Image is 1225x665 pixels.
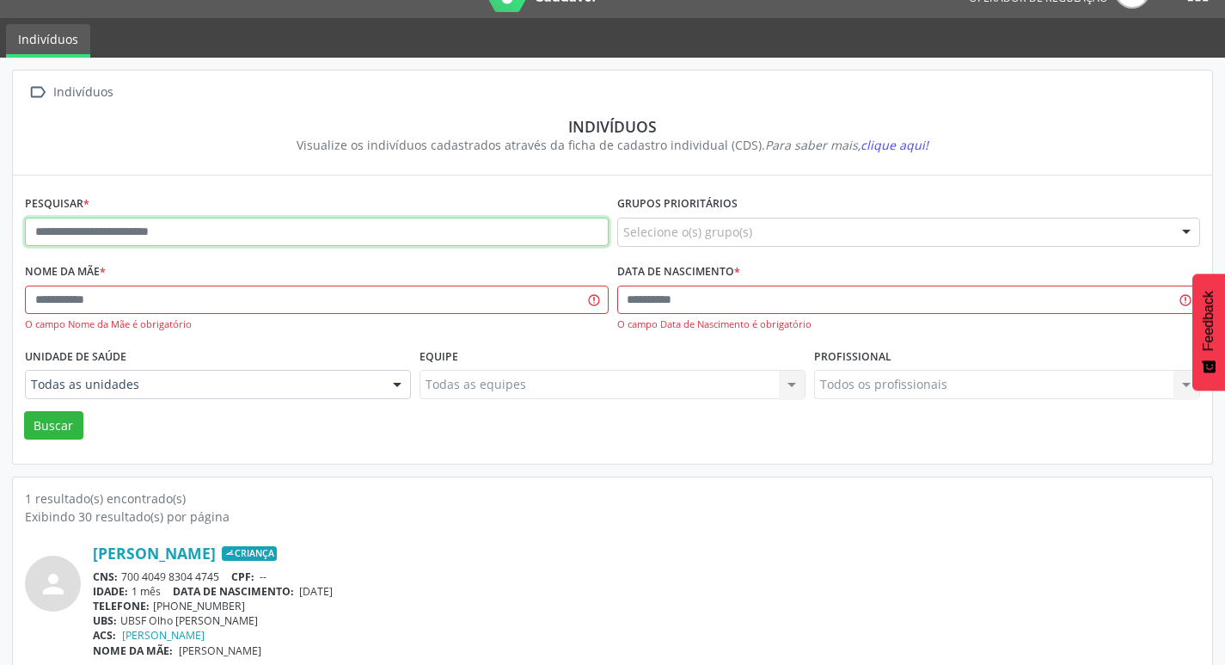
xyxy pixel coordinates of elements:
span: ACS: [93,628,116,643]
label: Unidade de saúde [25,343,126,370]
a: [PERSON_NAME] [93,544,216,563]
span: [DATE] [299,584,333,599]
a: [PERSON_NAME] [122,628,205,643]
span: CPF: [231,570,254,584]
div: O campo Data de Nascimento é obrigatório [617,317,1201,332]
span: IDADE: [93,584,128,599]
div: Exibindo 30 resultado(s) por página [25,508,1200,526]
i: person [38,569,69,600]
div: O campo Nome da Mãe é obrigatório [25,317,609,332]
i:  [25,80,50,105]
label: Grupos prioritários [617,191,738,218]
span: NOME DA MÃE: [93,643,173,658]
span: TELEFONE: [93,599,150,613]
div: Visualize os indivíduos cadastrados através da ficha de cadastro individual (CDS). [37,136,1188,154]
span: UBS: [93,613,117,628]
span: [PERSON_NAME] [179,643,261,658]
div: UBSF Olho [PERSON_NAME] [93,613,1200,628]
div: Indivíduos [50,80,116,105]
label: Profissional [814,343,891,370]
div: Indivíduos [37,117,1188,136]
div: 1 mês [93,584,1200,599]
div: 700 4049 8304 4745 [93,570,1200,584]
a: Indivíduos [6,24,90,58]
button: Buscar [24,411,83,440]
div: 1 resultado(s) encontrado(s) [25,490,1200,508]
span: CNS: [93,570,118,584]
label: Equipe [420,343,458,370]
span: Todas as unidades [31,376,376,393]
label: Data de nascimento [617,259,740,286]
label: Pesquisar [25,191,89,218]
label: Nome da mãe [25,259,106,286]
span: DATA DE NASCIMENTO: [173,584,294,599]
button: Feedback - Mostrar pesquisa [1192,274,1225,391]
span: Criança [222,546,277,562]
span: Feedback [1201,291,1216,351]
span: clique aqui! [861,137,928,153]
div: [PHONE_NUMBER] [93,599,1200,613]
i: Para saber mais, [765,137,928,153]
span: -- [260,570,266,584]
a:  Indivíduos [25,80,116,105]
span: Selecione o(s) grupo(s) [623,223,752,241]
